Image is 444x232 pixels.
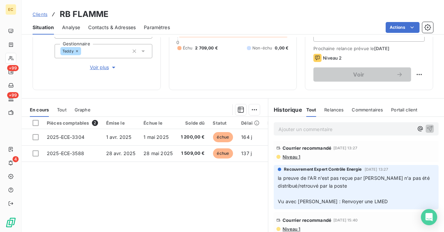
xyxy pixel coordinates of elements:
span: +99 [7,65,19,71]
span: Recouvrement Expert Contrôle Energie [284,166,362,172]
span: 2025-ECE-3588 [47,150,84,156]
span: Niveau 1 [282,226,300,232]
span: Niveau 2 [323,55,342,61]
span: 2025-ECE-3304 [47,134,84,140]
div: Statut [213,120,233,126]
div: Échue le [143,120,173,126]
span: 0 [176,40,179,45]
span: Niveau 1 [282,154,300,160]
span: échue [213,148,233,159]
span: 1 509,00 € [181,150,205,157]
div: EC [5,4,16,15]
span: +107 j [268,150,281,156]
span: Prochaine relance prévue le [313,46,425,51]
span: [DATE] 13:27 [333,146,357,150]
span: Échu [183,45,193,51]
span: Portail client [391,107,417,112]
div: Délai [241,120,259,126]
span: 2 [92,120,98,126]
div: Retard [268,120,289,126]
span: 1 200,00 € [181,134,205,141]
span: 1 mai 2025 [143,134,169,140]
span: Graphe [75,107,91,112]
button: Actions [386,22,420,33]
div: Solde dû [181,120,205,126]
div: Open Intercom Messenger [421,209,437,225]
span: échue [213,132,233,142]
button: Voir plus [55,64,152,71]
span: [DATE] [374,46,389,51]
h3: RB FLAMME [60,8,109,20]
span: Voir [322,72,396,77]
span: 28 mai 2025 [143,150,173,156]
span: 164 j [241,134,252,140]
span: Non-échu [252,45,272,51]
span: Clients [33,12,47,17]
button: Voir [313,67,411,82]
img: Logo LeanPay [5,217,16,228]
span: Tout [306,107,316,112]
span: [DATE] 13:27 [365,167,388,171]
span: Paramètres [144,24,170,31]
span: [DATE] 15:40 [333,218,358,222]
span: Situation [33,24,54,31]
span: Contacts & Adresses [88,24,136,31]
input: Ajouter une valeur [81,48,86,54]
div: Émise le [106,120,136,126]
span: Teddy [62,49,74,53]
span: la preuve de l'AR n'est pas reçue par [PERSON_NAME] n'a pas été distribué/retrouvé par la poste V... [278,175,431,204]
h6: Historique [268,106,302,114]
span: Tout [57,107,66,112]
span: 1 avr. 2025 [106,134,132,140]
span: 137 j [241,150,252,156]
span: Analyse [62,24,80,31]
span: 28 avr. 2025 [106,150,136,156]
a: Clients [33,11,47,18]
span: Voir plus [90,64,117,71]
span: Commentaires [352,107,383,112]
span: Courrier recommandé [283,217,331,223]
span: 2 709,00 € [195,45,218,51]
div: Pièces comptables [47,120,98,126]
span: En cours [30,107,49,112]
span: 0,00 € [275,45,288,51]
span: Courrier recommandé [283,145,331,151]
span: +99 [7,92,19,98]
span: +134 j [268,134,282,140]
span: Relances [324,107,344,112]
span: 4 [13,156,19,162]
